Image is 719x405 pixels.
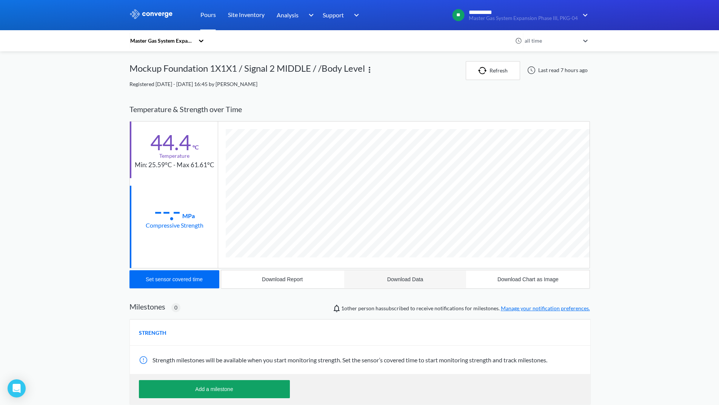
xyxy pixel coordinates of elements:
[365,65,374,74] img: more.svg
[129,81,257,87] span: Registered [DATE] - [DATE] 16:45 by [PERSON_NAME]
[515,37,522,44] img: icon-clock.svg
[154,202,181,220] div: --.-
[146,276,203,282] div: Set sensor covered time
[129,37,194,45] div: Master Gas System Expansion Phase III, PKG-04
[341,304,590,313] span: person has subscribed to receive notifications for milestones.
[135,160,214,170] div: Min: 25.59°C - Max 61.61°C
[349,11,361,20] img: downArrow.svg
[150,133,191,152] div: 44.4
[139,329,166,337] span: STRENGTH
[8,379,26,397] div: Open Intercom Messenger
[159,152,189,160] div: Temperature
[129,302,165,311] h2: Milestones
[341,305,357,311] span: Faiz
[497,276,559,282] div: Download Chart as Image
[129,270,219,288] button: Set sensor covered time
[523,66,590,75] div: Last read 7 hours ago
[578,11,590,20] img: downArrow.svg
[303,11,316,20] img: downArrow.svg
[323,10,344,20] span: Support
[129,61,365,80] div: Mockup Foundation 1X1X1 / Signal 2 MIDDLE / /Body Level
[174,303,177,312] span: 0
[152,356,547,363] span: Strength milestones will be available when you start monitoring strength. Set the sensor’s covere...
[478,67,490,74] img: icon-refresh.svg
[466,61,520,80] button: Refresh
[469,15,578,21] span: Master Gas System Expansion Phase III, PKG-04
[221,270,344,288] button: Download Report
[146,220,203,230] div: Compressive Strength
[344,270,467,288] button: Download Data
[129,97,590,121] div: Temperature & Strength over Time
[501,305,590,311] a: Manage your notification preferences.
[467,270,589,288] button: Download Chart as Image
[523,37,579,45] div: all time
[277,10,299,20] span: Analysis
[332,304,341,313] img: notifications-icon.svg
[262,276,303,282] div: Download Report
[129,9,173,19] img: logo_ewhite.svg
[139,380,290,398] button: Add a milestone
[387,276,423,282] div: Download Data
